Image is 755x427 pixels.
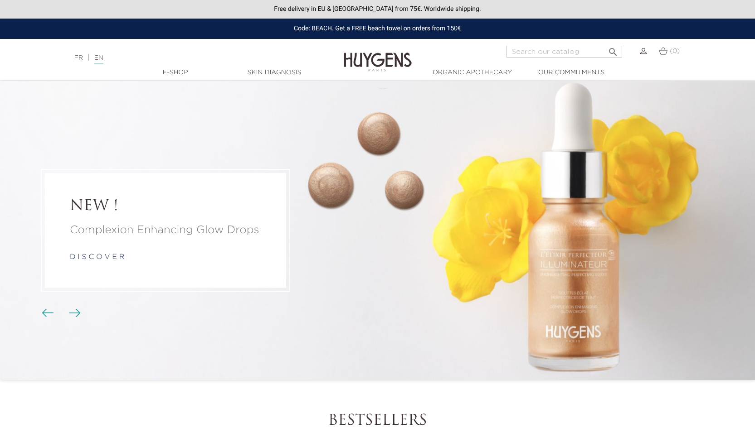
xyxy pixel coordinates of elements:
i:  [608,44,619,55]
div: | [70,53,308,63]
a: E-Shop [130,68,221,77]
img: Huygens [344,38,412,73]
a: FR [74,55,83,61]
a: NEW ! [70,198,261,215]
a: Organic Apothecary [427,68,518,77]
button:  [605,43,621,55]
a: d i s c o v e r [70,254,124,261]
a: EN [94,55,103,64]
span: (0) [670,48,680,54]
a: Our commitments [526,68,617,77]
a: Skin Diagnosis [229,68,320,77]
a: Complexion Enhancing Glow Drops [70,222,261,239]
input: Search [507,46,622,58]
div: Carousel buttons [45,307,75,320]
